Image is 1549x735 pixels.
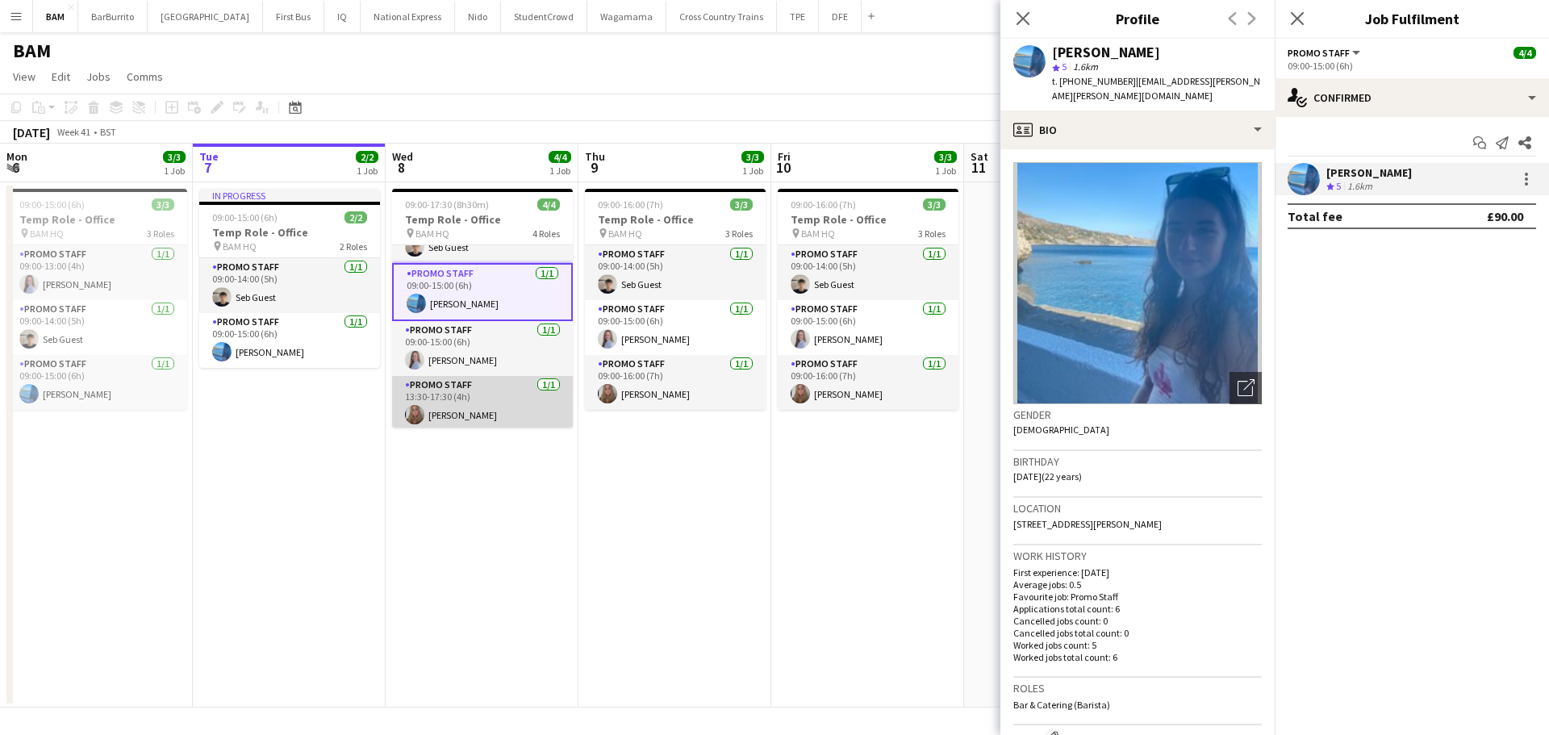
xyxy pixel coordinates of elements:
[1013,681,1262,695] h3: Roles
[1070,61,1101,73] span: 1.6km
[80,66,117,87] a: Jobs
[197,158,219,177] span: 7
[778,300,958,355] app-card-role: Promo Staff1/109:00-15:00 (6h)[PERSON_NAME]
[777,1,819,32] button: TPE
[147,228,174,240] span: 3 Roles
[361,1,455,32] button: National Express
[1013,407,1262,422] h3: Gender
[45,66,77,87] a: Edit
[455,1,501,32] button: Nido
[163,151,186,163] span: 3/3
[1052,45,1160,60] div: [PERSON_NAME]
[778,149,791,164] span: Fri
[1013,470,1082,482] span: [DATE] (22 years)
[1013,424,1109,436] span: [DEMOGRAPHIC_DATA]
[390,158,413,177] span: 8
[30,228,64,240] span: BAM HQ
[6,300,187,355] app-card-role: Promo Staff1/109:00-14:00 (5h)Seb Guest
[223,240,257,253] span: BAM HQ
[1013,699,1110,711] span: Bar & Catering (Barista)
[199,225,380,240] h3: Temp Role - Office
[1275,8,1549,29] h3: Job Fulfilment
[120,66,169,87] a: Comms
[1000,8,1275,29] h3: Profile
[199,313,380,368] app-card-role: Promo Staff1/109:00-15:00 (6h)[PERSON_NAME]
[585,149,605,164] span: Thu
[537,198,560,211] span: 4/4
[585,300,766,355] app-card-role: Promo Staff1/109:00-15:00 (6h)[PERSON_NAME]
[598,198,663,211] span: 09:00-16:00 (7h)
[585,212,766,227] h3: Temp Role - Office
[199,189,380,202] div: In progress
[148,1,263,32] button: [GEOGRAPHIC_DATA]
[415,228,449,240] span: BAM HQ
[934,151,957,163] span: 3/3
[152,198,174,211] span: 3/3
[13,39,51,63] h1: BAM
[775,158,791,177] span: 10
[666,1,777,32] button: Cross Country Trains
[1013,651,1262,663] p: Worked jobs total count: 6
[13,69,35,84] span: View
[392,189,573,428] app-job-card: 09:00-17:30 (8h30m)4/4Temp Role - Office BAM HQ4 RolesPromo Staff1/109:00-14:00 (5h)Seb GuestProm...
[1326,165,1412,180] div: [PERSON_NAME]
[392,149,413,164] span: Wed
[1013,549,1262,563] h3: Work history
[918,228,946,240] span: 3 Roles
[53,126,94,138] span: Week 41
[1013,615,1262,627] p: Cancelled jobs count: 0
[164,165,185,177] div: 1 Job
[1013,591,1262,603] p: Favourite job: Promo Staff
[1013,454,1262,469] h3: Birthday
[405,198,489,211] span: 09:00-17:30 (8h30m)
[1514,47,1536,59] span: 4/4
[1013,603,1262,615] p: Applications total count: 6
[741,151,764,163] span: 3/3
[1288,60,1536,72] div: 09:00-15:00 (6h)
[13,124,50,140] div: [DATE]
[52,69,70,84] span: Edit
[199,258,380,313] app-card-role: Promo Staff1/109:00-14:00 (5h)Seb Guest
[212,211,278,223] span: 09:00-15:00 (6h)
[6,212,187,227] h3: Temp Role - Office
[778,355,958,410] app-card-role: Promo Staff1/109:00-16:00 (7h)[PERSON_NAME]
[6,66,42,87] a: View
[778,189,958,410] app-job-card: 09:00-16:00 (7h)3/3Temp Role - Office BAM HQ3 RolesPromo Staff1/109:00-14:00 (5h)Seb GuestPromo S...
[532,228,560,240] span: 4 Roles
[1288,47,1363,59] button: Promo Staff
[585,245,766,300] app-card-role: Promo Staff1/109:00-14:00 (5h)Seb Guest
[356,151,378,163] span: 2/2
[78,1,148,32] button: BarBurrito
[778,212,958,227] h3: Temp Role - Office
[6,355,187,410] app-card-role: Promo Staff1/109:00-15:00 (6h)[PERSON_NAME]
[324,1,361,32] button: IQ
[6,149,27,164] span: Mon
[549,151,571,163] span: 4/4
[742,165,763,177] div: 1 Job
[392,376,573,431] app-card-role: Promo Staff1/113:30-17:30 (4h)[PERSON_NAME]
[1013,639,1262,651] p: Worked jobs count: 5
[100,126,116,138] div: BST
[968,158,988,177] span: 11
[778,245,958,300] app-card-role: Promo Staff1/109:00-14:00 (5h)Seb Guest
[1288,208,1342,224] div: Total fee
[1052,75,1136,87] span: t. [PHONE_NUMBER]
[587,1,666,32] button: Wagamama
[199,189,380,368] app-job-card: In progress09:00-15:00 (6h)2/2Temp Role - Office BAM HQ2 RolesPromo Staff1/109:00-14:00 (5h)Seb G...
[19,198,85,211] span: 09:00-15:00 (6h)
[608,228,642,240] span: BAM HQ
[585,189,766,410] div: 09:00-16:00 (7h)3/3Temp Role - Office BAM HQ3 RolesPromo Staff1/109:00-14:00 (5h)Seb GuestPromo S...
[4,158,27,177] span: 6
[549,165,570,177] div: 1 Job
[1013,501,1262,516] h3: Location
[86,69,111,84] span: Jobs
[935,165,956,177] div: 1 Job
[344,211,367,223] span: 2/2
[582,158,605,177] span: 9
[392,321,573,376] app-card-role: Promo Staff1/109:00-15:00 (6h)[PERSON_NAME]
[725,228,753,240] span: 3 Roles
[1487,208,1523,224] div: £90.00
[730,198,753,211] span: 3/3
